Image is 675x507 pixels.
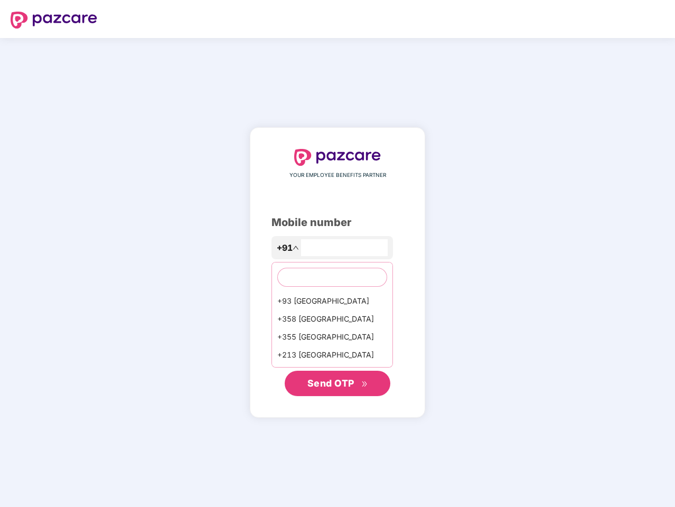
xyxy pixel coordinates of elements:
div: +1684 AmericanSamoa [272,364,392,382]
span: YOUR EMPLOYEE BENEFITS PARTNER [289,171,386,180]
img: logo [294,149,381,166]
span: up [293,245,299,251]
span: Send OTP [307,378,354,389]
div: +213 [GEOGRAPHIC_DATA] [272,346,392,364]
div: +358 [GEOGRAPHIC_DATA] [272,310,392,328]
span: +91 [277,241,293,255]
button: Send OTPdouble-right [285,371,390,396]
img: logo [11,12,97,29]
div: +93 [GEOGRAPHIC_DATA] [272,292,392,310]
div: +355 [GEOGRAPHIC_DATA] [272,328,392,346]
div: Mobile number [271,214,404,231]
span: double-right [361,381,368,388]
